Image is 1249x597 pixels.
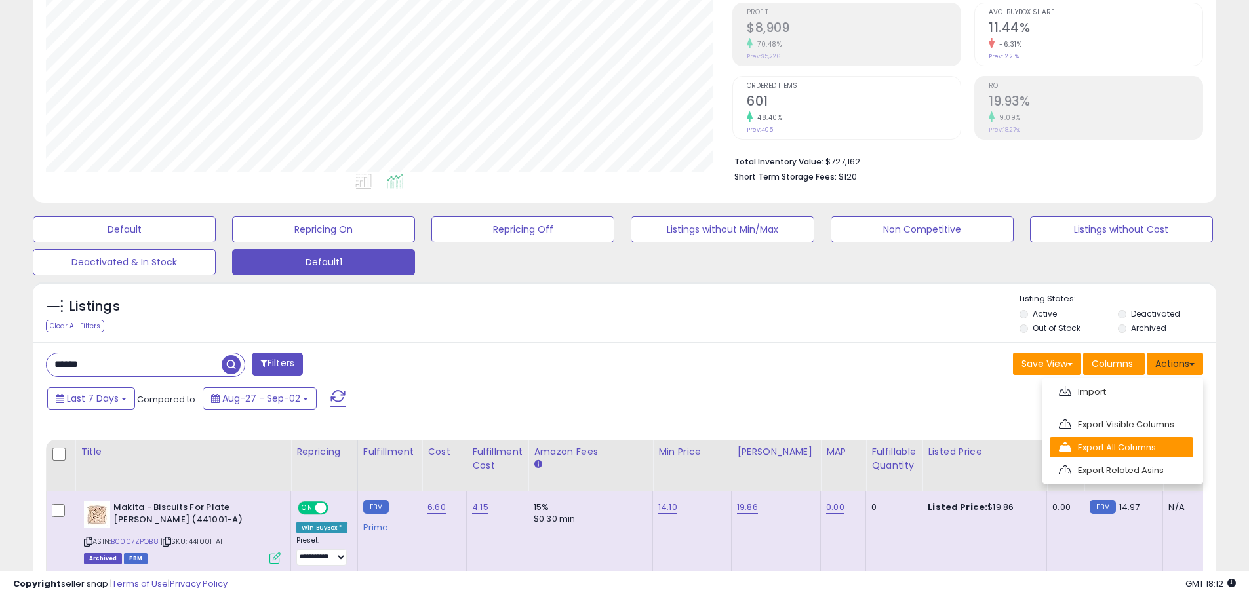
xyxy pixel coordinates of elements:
div: Cost [427,445,461,459]
h5: Listings [69,298,120,316]
button: Columns [1083,353,1145,375]
div: seller snap | | [13,578,228,590]
span: ROI [989,83,1202,90]
div: ASIN: [84,501,281,562]
span: FBM [124,553,148,564]
button: Deactivated & In Stock [33,249,216,275]
span: Profit [747,9,961,16]
div: 15% [534,501,643,513]
span: 14.97 [1119,501,1140,513]
div: Amazon Fees [534,445,647,459]
div: Preset: [296,536,347,566]
small: Amazon Fees. [534,459,542,471]
small: 9.09% [995,113,1021,123]
img: 51s-IP6GfwL._SL40_.jpg [84,501,110,528]
button: Repricing On [232,216,415,242]
a: B0007ZPOB8 [111,536,159,547]
span: Last 7 Days [67,392,119,405]
button: Save View [1013,353,1081,375]
b: Total Inventory Value: [734,156,823,167]
a: 19.86 [737,501,758,514]
span: OFF [327,503,347,514]
div: Fulfillment Cost [472,445,523,472]
div: Clear All Filters [46,320,104,332]
label: Archived [1131,322,1166,334]
span: 2025-09-10 18:12 GMT [1185,577,1236,590]
button: Last 7 Days [47,387,135,410]
span: Aug-27 - Sep-02 [222,392,300,405]
button: Non Competitive [831,216,1014,242]
small: 70.48% [753,39,782,49]
button: Actions [1147,353,1203,375]
div: Listed Price [928,445,1041,459]
h2: 601 [747,94,961,111]
small: Prev: 12.21% [989,52,1019,60]
label: Active [1033,308,1057,319]
small: FBM [363,500,389,514]
small: 48.40% [753,113,782,123]
span: Listings that have been deleted from Seller Central [84,553,122,564]
button: Repricing Off [431,216,614,242]
a: 6.60 [427,501,446,514]
label: Deactivated [1131,308,1180,319]
button: Default [33,216,216,242]
button: Aug-27 - Sep-02 [203,387,317,410]
small: FBM [1090,500,1115,514]
small: Prev: 18.27% [989,126,1020,134]
h2: 11.44% [989,20,1202,38]
h2: 19.93% [989,94,1202,111]
div: N/A [1168,501,1212,513]
div: Title [81,445,285,459]
li: $727,162 [734,153,1193,168]
a: Terms of Use [112,577,168,590]
div: 0.00 [1052,501,1074,513]
a: 4.15 [472,501,488,514]
div: Repricing [296,445,352,459]
div: [PERSON_NAME] [737,445,815,459]
div: Fulfillable Quantity [871,445,917,472]
button: Listings without Cost [1030,216,1213,242]
span: Ordered Items [747,83,961,90]
span: $120 [839,170,857,183]
a: 14.10 [658,501,677,514]
label: Out of Stock [1033,322,1080,334]
button: Listings without Min/Max [631,216,814,242]
strong: Copyright [13,577,61,590]
a: Privacy Policy [170,577,228,590]
b: Short Term Storage Fees: [734,171,837,182]
div: MAP [826,445,860,459]
a: Export All Columns [1050,437,1193,457]
span: Avg. Buybox Share [989,9,1202,16]
div: Min Price [658,445,726,459]
b: Makita - Biscuits For Plate [PERSON_NAME] (441001-A) [113,501,273,529]
div: $0.30 min [534,513,643,525]
small: Prev: 405 [747,126,773,134]
small: -6.31% [995,39,1021,49]
button: Default1 [232,249,415,275]
b: Listed Price: [928,501,987,513]
h2: $8,909 [747,20,961,38]
span: ON [299,503,315,514]
span: Columns [1092,357,1133,370]
p: Listing States: [1020,293,1216,305]
div: Win BuyBox * [296,522,347,533]
a: Export Visible Columns [1050,414,1193,434]
div: Fulfillment [363,445,416,459]
a: Import [1050,381,1193,402]
span: Compared to: [137,393,197,406]
span: | SKU: 441001-AI [161,536,223,547]
small: Prev: $5,226 [747,52,780,60]
a: 0.00 [826,501,844,514]
div: $19.86 [928,501,1037,513]
a: Export Related Asins [1050,460,1193,480]
div: 0 [871,501,912,513]
button: Filters [252,353,303,376]
div: Prime [363,517,412,533]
